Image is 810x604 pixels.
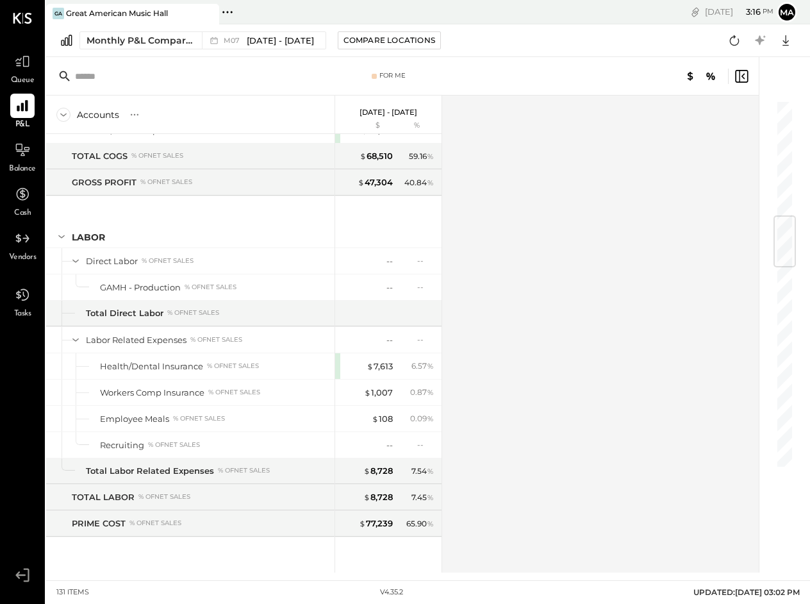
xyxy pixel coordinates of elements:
[1,94,44,131] a: P&L
[9,252,37,264] span: Vendors
[77,108,119,121] div: Accounts
[705,6,773,18] div: [DATE]
[427,151,434,161] span: %
[363,466,370,476] span: $
[140,178,192,187] div: % of NET SALES
[218,466,270,475] div: % of NET SALES
[131,151,183,160] div: % of NET SALES
[404,177,434,189] div: 40.84
[14,308,31,320] span: Tasks
[372,413,393,425] div: 108
[100,387,204,399] div: Workers Comp Insurance
[427,466,434,476] span: %
[100,360,203,373] div: Health/Dental Insurance
[363,491,393,503] div: 8,728
[359,518,366,528] span: $
[410,387,434,398] div: 0.87
[379,71,406,80] div: For Me
[367,361,374,371] span: $
[1,138,44,175] a: Balance
[358,177,365,187] span: $
[406,518,434,530] div: 65.90
[427,492,434,502] span: %
[363,465,393,477] div: 8,728
[167,308,219,317] div: % of NET SALES
[72,176,136,189] div: GROSS PROFIT
[129,519,181,528] div: % of NET SALES
[360,151,367,161] span: $
[208,388,260,397] div: % of NET SALES
[380,587,403,598] div: v 4.35.2
[56,587,89,598] div: 131 items
[417,334,434,345] div: --
[427,360,434,371] span: %
[411,492,434,503] div: 7.45
[386,334,393,346] div: --
[190,335,242,344] div: % of NET SALES
[386,281,393,294] div: --
[427,413,434,423] span: %
[138,492,190,501] div: % of NET SALES
[417,439,434,450] div: --
[53,8,64,19] div: GA
[1,49,44,87] a: Queue
[411,466,434,477] div: 7.54
[100,413,169,425] div: Employee Meals
[360,108,417,117] p: [DATE] - [DATE]
[427,177,434,187] span: %
[72,231,105,244] div: LABOR
[364,387,393,399] div: 1,007
[66,8,168,19] div: Great American Music Hall
[417,281,434,292] div: --
[361,125,368,135] span: $
[86,334,186,346] div: Labor Related Expenses
[359,517,393,530] div: 77,239
[363,492,370,502] span: $
[410,413,434,424] div: 0.09
[1,182,44,219] a: Cash
[427,387,434,397] span: %
[777,2,797,22] button: ma
[142,256,194,265] div: % of NET SALES
[72,572,199,585] div: CONTROLLABLE EXPENSES
[1,226,44,264] a: Vendors
[372,414,379,424] span: $
[338,31,441,49] button: Compare Locations
[100,439,144,451] div: Recruiting
[689,5,702,19] div: copy link
[364,387,371,398] span: $
[86,255,138,267] div: Direct Labor
[342,121,393,131] div: $
[358,176,393,189] div: 47,304
[11,75,35,87] span: Queue
[86,465,214,477] div: Total Labor Related Expenses
[185,283,236,292] div: % of NET SALES
[693,587,800,597] span: UPDATED: [DATE] 03:02 PM
[1,283,44,320] a: Tasks
[9,164,36,175] span: Balance
[360,150,393,162] div: 68,510
[247,35,314,47] span: [DATE] - [DATE]
[411,360,434,372] div: 6.57
[409,151,434,162] div: 59.16
[367,360,393,373] div: 7,613
[386,439,393,451] div: --
[100,281,181,294] div: GAMH - Production
[86,307,163,319] div: Total Direct Labor
[148,440,200,449] div: % of NET SALES
[343,35,435,46] div: Compare Locations
[72,150,128,162] div: TOTAL COGS
[87,34,194,47] div: Monthly P&L Comparison
[72,491,135,503] div: TOTAL LABOR
[72,517,126,530] div: PRIME COST
[79,31,326,49] button: Monthly P&L Comparison M07[DATE] - [DATE]
[15,119,30,131] span: P&L
[427,518,434,528] span: %
[173,414,225,423] div: % of NET SALES
[207,362,259,371] div: % of NET SALES
[386,255,393,267] div: --
[396,121,438,131] div: %
[224,37,244,44] span: M07
[417,255,434,266] div: --
[14,208,31,219] span: Cash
